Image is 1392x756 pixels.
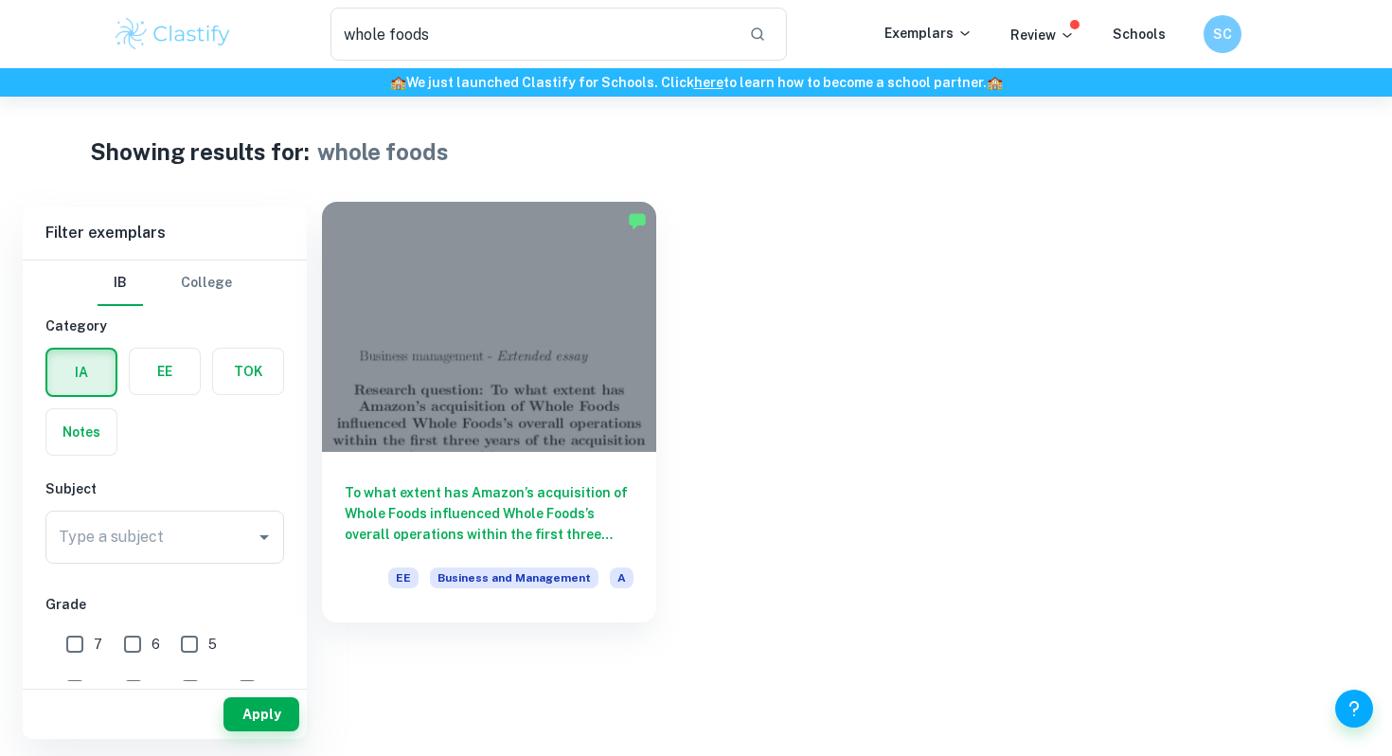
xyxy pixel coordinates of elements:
img: Clastify logo [113,15,233,53]
button: College [181,261,232,306]
h6: SC [1212,24,1234,45]
span: 7 [94,634,102,655]
a: To what extent has Amazon’s acquisition of Whole Foods influenced Whole Foods’s overall operation... [322,207,656,627]
a: here [694,75,723,90]
span: 4 [94,678,103,699]
h1: Showing results for: [90,135,310,169]
span: 2 [209,678,217,699]
button: Help and Feedback [1335,690,1373,728]
button: Notes [46,409,116,455]
h6: Grade [45,594,284,615]
button: IA [47,350,116,395]
button: SC [1204,15,1241,53]
p: Review [1010,25,1075,45]
span: 5 [208,634,217,655]
a: Schools [1113,27,1166,42]
h6: We just launched Clastify for Schools. Click to learn how to become a school partner. [4,72,1388,93]
img: Marked [628,211,647,230]
input: Search for any exemplars... [330,8,734,61]
h6: Filter exemplars [23,207,307,260]
span: Business and Management [430,567,598,588]
span: A [610,567,634,588]
div: Filter type choice [98,261,232,306]
span: 3 [152,678,161,699]
span: 🏫 [390,75,406,90]
h6: Subject [45,478,284,499]
span: EE [388,567,419,588]
h1: whole foods [317,135,449,169]
h6: Category [45,315,284,336]
button: EE [130,349,200,394]
button: Apply [223,697,299,731]
span: 1 [266,678,272,699]
button: Open [251,524,277,550]
button: TOK [213,349,283,394]
button: IB [98,261,143,306]
span: 6 [152,634,160,655]
span: 🏫 [987,75,1003,90]
p: Exemplars [884,23,973,44]
h6: To what extent has Amazon’s acquisition of Whole Foods influenced Whole Foods’s overall operation... [345,482,634,545]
